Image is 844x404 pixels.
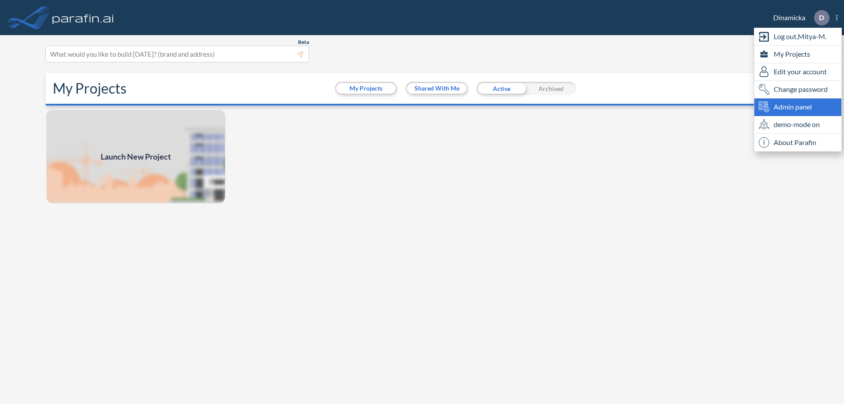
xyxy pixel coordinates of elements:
div: Change password [754,81,841,98]
div: Dinamicka [760,10,837,25]
span: Change password [774,84,828,95]
h2: My Projects [53,80,127,97]
div: Edit user [754,63,841,81]
span: demo-mode on [774,119,820,130]
div: Admin panel [754,98,841,116]
span: Beta [298,39,309,46]
span: Log out, Mitya-M. [774,31,826,42]
button: Shared With Me [407,83,466,94]
span: My Projects [774,49,810,59]
span: Admin panel [774,102,812,112]
div: My Projects [754,46,841,63]
span: Edit your account [774,66,827,77]
div: Log out [754,28,841,46]
span: About Parafin [774,137,816,148]
div: About Parafin [754,134,841,151]
span: Launch New Project [101,151,171,163]
span: i [759,137,769,148]
img: logo [51,9,116,26]
div: Active [477,82,526,95]
div: Archived [526,82,576,95]
img: add [46,109,226,204]
button: My Projects [336,83,396,94]
div: demo-mode on [754,116,841,134]
a: Launch New Project [46,109,226,204]
p: D [819,14,824,22]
